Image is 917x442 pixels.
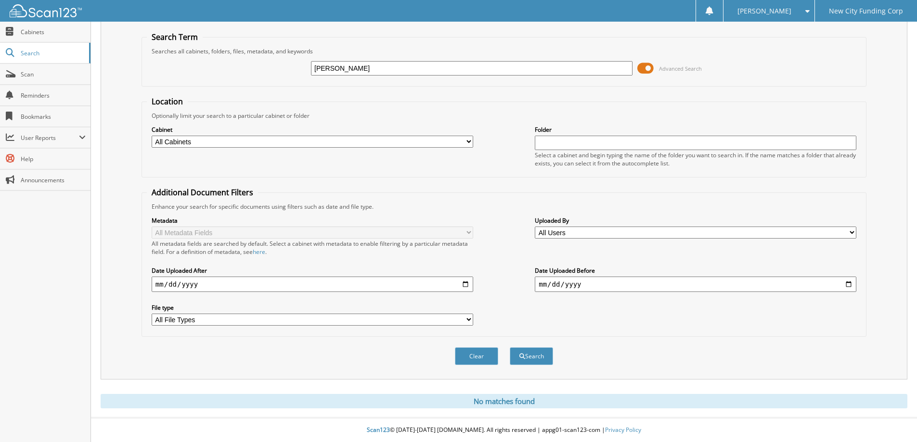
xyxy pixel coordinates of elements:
[367,426,390,434] span: Scan123
[21,134,79,142] span: User Reports
[147,187,258,198] legend: Additional Document Filters
[21,91,86,100] span: Reminders
[10,4,82,17] img: scan123-logo-white.svg
[101,394,907,408] div: No matches found
[147,202,861,211] div: Enhance your search for specific documents using filters such as date and file type.
[21,155,86,163] span: Help
[535,277,856,292] input: end
[21,28,86,36] span: Cabinets
[152,240,473,256] div: All metadata fields are searched by default. Select a cabinet with metadata to enable filtering b...
[21,70,86,78] span: Scan
[147,32,203,42] legend: Search Term
[147,47,861,55] div: Searches all cabinets, folders, files, metadata, and keywords
[152,266,473,275] label: Date Uploaded After
[152,277,473,292] input: start
[21,113,86,121] span: Bookmarks
[535,151,856,167] div: Select a cabinet and begin typing the name of the folder you want to search in. If the name match...
[91,418,917,442] div: © [DATE]-[DATE] [DOMAIN_NAME]. All rights reserved | appg01-scan123-com |
[605,426,641,434] a: Privacy Policy
[147,96,188,107] legend: Location
[869,396,917,442] iframe: Chat Widget
[737,8,791,14] span: [PERSON_NAME]
[510,347,553,365] button: Search
[253,248,265,256] a: here
[147,112,861,120] div: Optionally limit your search to a particular cabinet or folder
[152,216,473,225] label: Metadata
[152,303,473,312] label: File type
[21,176,86,184] span: Announcements
[152,126,473,134] label: Cabinet
[535,266,856,275] label: Date Uploaded Before
[659,65,702,72] span: Advanced Search
[829,8,903,14] span: New City Funding Corp
[21,49,84,57] span: Search
[455,347,498,365] button: Clear
[535,216,856,225] label: Uploaded By
[535,126,856,134] label: Folder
